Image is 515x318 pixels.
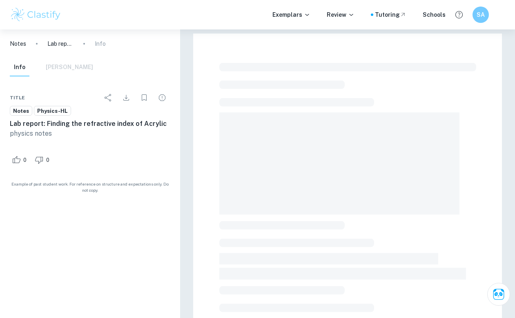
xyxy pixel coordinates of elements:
[473,7,489,23] button: SA
[34,106,71,116] a: Physics-HL
[476,10,486,19] h6: SA
[95,39,106,48] p: Info
[10,7,62,23] img: Clastify logo
[10,106,32,116] a: Notes
[10,153,31,166] div: Like
[19,156,31,164] span: 0
[272,10,310,19] p: Exemplars
[10,181,170,193] span: Example of past student work. For reference on structure and expectations only. Do not copy.
[100,90,116,106] div: Share
[10,129,170,139] p: physics notes
[154,90,170,106] div: Report issue
[10,58,29,76] button: Info
[10,119,170,129] h6: Lab report: Finding the refractive index of Acrylic
[34,107,71,115] span: Physics-HL
[10,107,32,115] span: Notes
[10,39,26,48] a: Notes
[136,90,152,106] div: Bookmark
[452,8,466,22] button: Help and Feedback
[423,10,446,19] a: Schools
[327,10,354,19] p: Review
[118,90,134,106] div: Download
[33,153,54,166] div: Dislike
[375,10,406,19] a: Tutoring
[47,39,74,48] p: Lab report: Finding the refractive index of Acrylic
[487,283,510,306] button: Ask Clai
[42,156,54,164] span: 0
[10,94,25,101] span: Title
